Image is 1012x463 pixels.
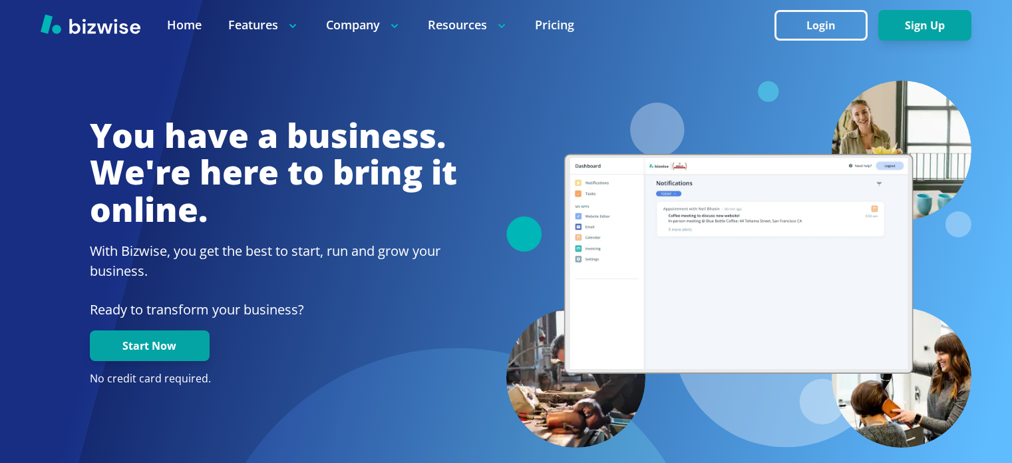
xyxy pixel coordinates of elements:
p: Features [228,17,299,33]
button: Start Now [90,330,210,361]
button: Login [774,10,868,41]
a: Sign Up [878,19,971,32]
p: Resources [428,17,508,33]
h1: You have a business. We're here to bring it online. [90,117,457,229]
a: Start Now [90,340,210,352]
a: Home [167,17,202,33]
a: Pricing [535,17,574,33]
button: Sign Up [878,10,971,41]
p: No credit card required. [90,372,457,386]
a: Login [774,19,878,32]
h2: With Bizwise, you get the best to start, run and grow your business. [90,241,457,281]
img: Bizwise Logo [41,14,140,34]
p: Company [326,17,401,33]
p: Ready to transform your business? [90,300,457,320]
